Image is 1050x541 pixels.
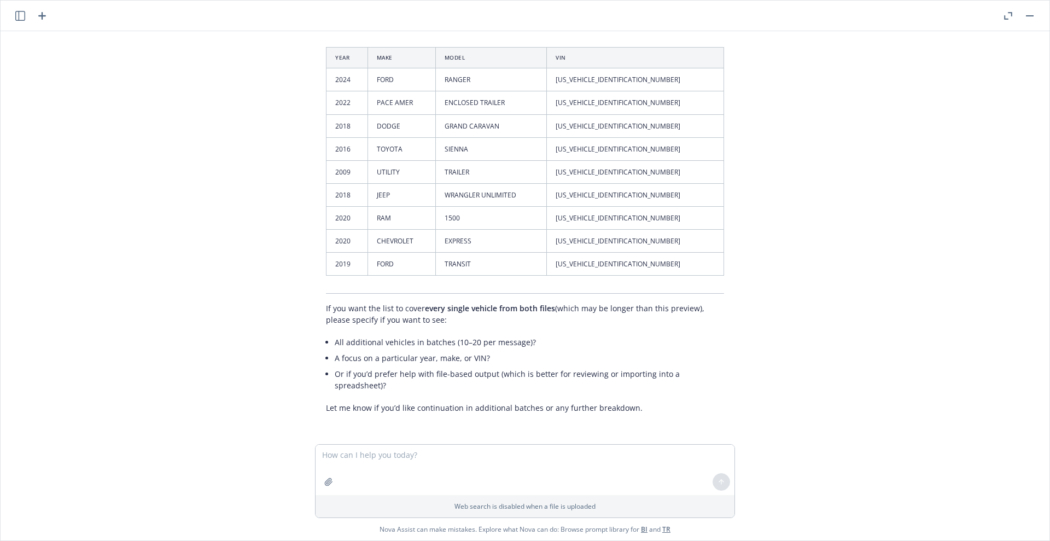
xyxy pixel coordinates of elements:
td: ENCLOSED TRAILER [435,91,546,114]
span: Nova Assist can make mistakes. Explore what Nova can do: Browse prompt library for and [5,518,1045,540]
td: RANGER [435,68,546,91]
td: [US_VEHICLE_IDENTIFICATION_NUMBER] [547,91,724,114]
td: FORD [367,68,435,91]
th: Year [326,47,368,68]
p: Let me know if you’d like continuation in additional batches or any further breakdown. [326,402,724,414]
td: 2018 [326,183,368,206]
td: 2020 [326,207,368,230]
td: SIENNA [435,137,546,160]
li: All additional vehicles in batches (10–20 per message)? [335,334,724,350]
td: RAM [367,207,435,230]
th: Make [367,47,435,68]
th: Model [435,47,546,68]
td: EXPRESS [435,230,546,253]
td: GRAND CARAVAN [435,114,546,137]
td: 2019 [326,253,368,276]
td: UTILITY [367,160,435,183]
td: [US_VEHICLE_IDENTIFICATION_NUMBER] [547,253,724,276]
a: BI [641,525,647,534]
td: 2009 [326,160,368,183]
li: Or if you’d prefer help with file-based output (which is better for reviewing or importing into a... [335,366,724,393]
a: TR [662,525,670,534]
td: [US_VEHICLE_IDENTIFICATION_NUMBER] [547,160,724,183]
td: [US_VEHICLE_IDENTIFICATION_NUMBER] [547,137,724,160]
td: PACE AMER [367,91,435,114]
td: CHEVROLET [367,230,435,253]
td: [US_VEHICLE_IDENTIFICATION_NUMBER] [547,68,724,91]
td: 1500 [435,207,546,230]
td: 2024 [326,68,368,91]
td: FORD [367,253,435,276]
td: 2018 [326,114,368,137]
td: 2020 [326,230,368,253]
td: DODGE [367,114,435,137]
td: JEEP [367,183,435,206]
td: [US_VEHICLE_IDENTIFICATION_NUMBER] [547,230,724,253]
td: 2016 [326,137,368,160]
th: VIN [547,47,724,68]
td: TRAILER [435,160,546,183]
td: TRANSIT [435,253,546,276]
td: TOYOTA [367,137,435,160]
span: every single vehicle from both files [425,303,555,313]
td: 2022 [326,91,368,114]
td: [US_VEHICLE_IDENTIFICATION_NUMBER] [547,114,724,137]
td: [US_VEHICLE_IDENTIFICATION_NUMBER] [547,183,724,206]
td: [US_VEHICLE_IDENTIFICATION_NUMBER] [547,207,724,230]
p: Web search is disabled when a file is uploaded [322,502,728,511]
p: If you want the list to cover (which may be longer than this preview), please specify if you want... [326,303,724,325]
td: WRANGLER UNLIMITED [435,183,546,206]
li: A focus on a particular year, make, or VIN? [335,350,724,366]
